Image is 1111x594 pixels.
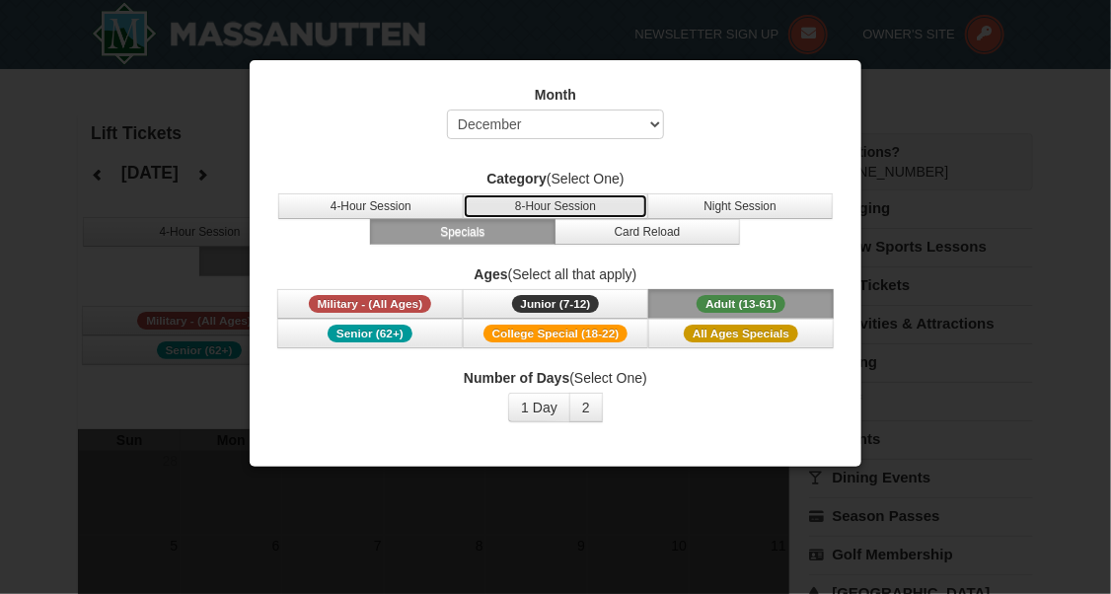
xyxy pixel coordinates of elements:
[508,393,570,422] button: 1 Day
[648,289,834,319] button: Adult (13-61)
[464,370,569,386] strong: Number of Days
[277,289,463,319] button: Military - (All Ages)
[274,264,837,284] label: (Select all that apply)
[535,87,576,103] strong: Month
[278,193,464,219] button: 4-Hour Session
[277,319,463,348] button: Senior (62+)
[512,295,600,313] span: Junior (7-12)
[370,219,555,245] button: Specials
[463,193,648,219] button: 8-Hour Session
[274,169,837,188] label: (Select One)
[647,193,833,219] button: Night Session
[309,295,432,313] span: Military - (All Ages)
[483,325,629,342] span: College Special (18-22)
[569,393,603,422] button: 2
[463,289,648,319] button: Junior (7-12)
[697,295,785,313] span: Adult (13-61)
[648,319,834,348] button: All Ages Specials
[486,171,547,186] strong: Category
[463,319,648,348] button: College Special (18-22)
[328,325,412,342] span: Senior (62+)
[475,266,508,282] strong: Ages
[555,219,740,245] button: Card Reload
[684,325,798,342] span: All Ages Specials
[274,368,837,388] label: (Select One)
